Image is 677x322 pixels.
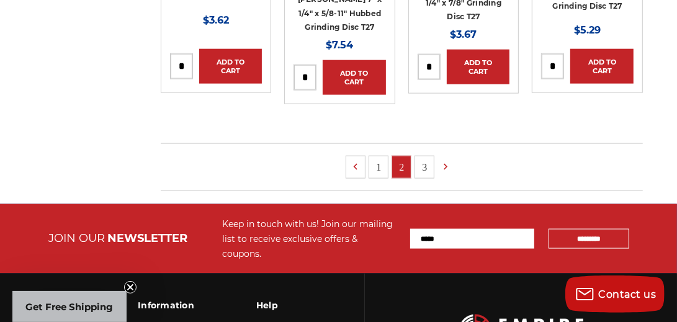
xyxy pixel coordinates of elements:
a: 3 [415,156,434,178]
button: Close teaser [124,281,137,293]
span: Contact us [599,288,657,300]
h3: Information [138,292,194,318]
a: Add to Cart [323,60,386,95]
a: 2 [392,156,411,178]
span: JOIN OUR [48,231,105,245]
a: Add to Cart [199,49,262,84]
a: Add to Cart [570,49,634,84]
div: Get Free ShippingClose teaser [12,291,127,322]
a: Add to Cart [447,50,510,84]
a: 1 [369,156,388,178]
h3: Help [256,292,295,318]
span: $7.54 [326,39,354,51]
span: $3.67 [451,29,477,40]
div: Keep in touch with us! Join our mailing list to receive exclusive offers & coupons. [222,217,398,261]
span: $5.29 [574,24,601,36]
button: Contact us [565,275,665,313]
span: $3.62 [203,14,229,26]
span: Get Free Shipping [26,301,114,313]
span: NEWSLETTER [107,231,187,245]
